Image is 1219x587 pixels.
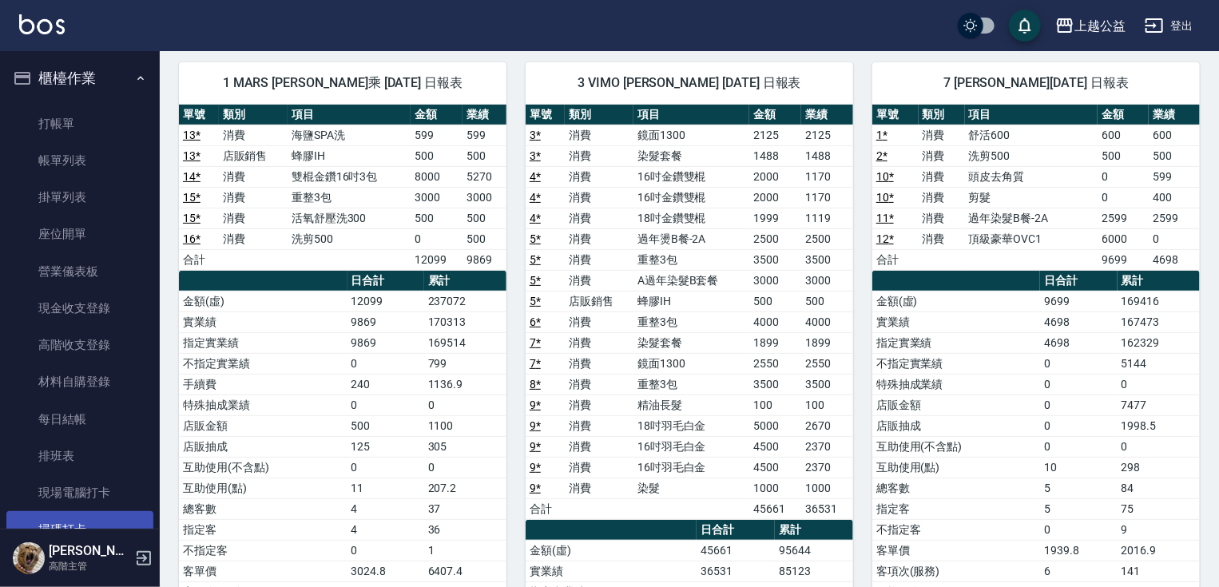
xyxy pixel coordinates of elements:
th: 業績 [1149,105,1200,125]
td: 18吋羽毛白金 [633,415,749,436]
td: 消費 [219,166,288,187]
td: 客單價 [872,540,1041,561]
td: 0 [424,457,506,478]
td: 店販抽成 [179,436,347,457]
td: 0 [1040,395,1117,415]
td: 5 [1040,498,1117,519]
td: 總客數 [179,498,347,519]
td: 消費 [919,187,965,208]
h5: [PERSON_NAME] [49,543,130,559]
th: 累計 [424,271,506,292]
td: 剪髮 [965,187,1098,208]
th: 累計 [1118,271,1200,292]
td: 0 [1118,436,1200,457]
td: 599 [411,125,463,145]
td: 12099 [347,291,424,311]
td: 過年燙B餐-2A [633,228,749,249]
th: 項目 [633,105,749,125]
td: 85123 [775,561,853,581]
td: 799 [424,353,506,374]
td: 0 [1040,374,1117,395]
th: 項目 [288,105,411,125]
td: 0 [347,540,424,561]
td: 141 [1118,561,1200,581]
td: 消費 [565,353,633,374]
td: 染髮套餐 [633,332,749,353]
th: 業績 [463,105,506,125]
td: 9869 [347,332,424,353]
td: 45661 [697,540,775,561]
span: 3 VIMO [PERSON_NAME] [DATE] 日報表 [545,75,834,91]
td: 消費 [919,228,965,249]
td: 298 [1118,457,1200,478]
td: 0 [1040,519,1117,540]
td: 4 [347,498,424,519]
td: 洗剪500 [288,228,411,249]
td: 4698 [1040,332,1117,353]
button: 櫃檯作業 [6,58,153,99]
td: 2370 [801,457,853,478]
td: 金額(虛) [872,291,1041,311]
td: 金額(虛) [526,540,697,561]
td: 3500 [749,374,801,395]
td: 1999 [749,208,801,228]
td: 5270 [463,166,506,187]
td: 重整3包 [288,187,411,208]
td: 8000 [411,166,463,187]
td: 2550 [801,353,853,374]
td: 消費 [919,145,965,166]
td: 237072 [424,291,506,311]
td: 1100 [424,415,506,436]
td: 36531 [801,498,853,519]
td: 0 [1098,166,1149,187]
td: 手續費 [179,374,347,395]
td: 鏡面1300 [633,353,749,374]
td: 500 [463,208,506,228]
td: 240 [347,374,424,395]
td: 2016.9 [1118,540,1200,561]
span: 7 [PERSON_NAME][DATE] 日報表 [891,75,1181,91]
a: 打帳單 [6,105,153,142]
a: 掃碼打卡 [6,511,153,548]
td: 0 [1118,374,1200,395]
td: 消費 [565,145,633,166]
td: 0 [1040,415,1117,436]
td: 95644 [775,540,853,561]
td: 500 [1098,145,1149,166]
td: 0 [424,395,506,415]
td: 0 [1098,187,1149,208]
td: 消費 [219,187,288,208]
td: 2599 [1149,208,1200,228]
td: 500 [749,291,801,311]
td: 染髮 [633,478,749,498]
td: 頭皮去角質 [965,166,1098,187]
td: 9699 [1040,291,1117,311]
td: 消費 [565,457,633,478]
td: 500 [411,208,463,228]
td: 消費 [565,270,633,291]
td: 指定實業績 [179,332,347,353]
a: 掛單列表 [6,179,153,216]
td: 162329 [1118,332,1200,353]
td: 鏡面1300 [633,125,749,145]
td: 16吋金鑽雙棍 [633,187,749,208]
table: a dense table [872,105,1200,271]
td: 2500 [749,228,801,249]
td: 合計 [872,249,919,270]
td: 實業績 [872,311,1041,332]
td: 5 [1040,478,1117,498]
a: 營業儀表板 [6,253,153,290]
td: 0 [347,457,424,478]
td: 客單價 [179,561,347,581]
td: 2500 [801,228,853,249]
td: 1119 [801,208,853,228]
td: 1899 [801,332,853,353]
td: 店販金額 [179,415,347,436]
td: 1488 [801,145,853,166]
td: 消費 [919,166,965,187]
td: 3000 [801,270,853,291]
td: 消費 [219,125,288,145]
td: 洗剪500 [965,145,1098,166]
td: 消費 [565,228,633,249]
td: 3500 [749,249,801,270]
